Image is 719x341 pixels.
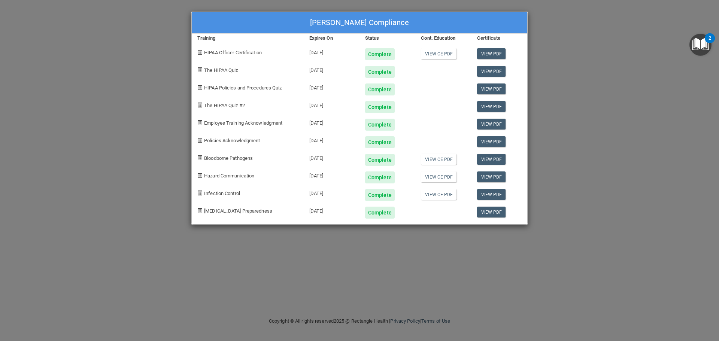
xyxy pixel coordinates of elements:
[365,83,395,95] div: Complete
[204,138,260,143] span: Policies Acknowledgment
[204,155,253,161] span: Bloodborne Pathogens
[365,48,395,60] div: Complete
[204,191,240,196] span: Infection Control
[709,38,711,48] div: 2
[365,136,395,148] div: Complete
[304,95,359,113] div: [DATE]
[421,189,456,200] a: View CE PDF
[477,101,506,112] a: View PDF
[192,12,527,34] div: [PERSON_NAME] Compliance
[204,85,282,91] span: HIPAA Policies and Procedures Quiz
[304,201,359,219] div: [DATE]
[304,60,359,78] div: [DATE]
[304,183,359,201] div: [DATE]
[415,34,471,43] div: Cont. Education
[365,119,395,131] div: Complete
[204,50,262,55] span: HIPAA Officer Certification
[421,171,456,182] a: View CE PDF
[304,166,359,183] div: [DATE]
[304,78,359,95] div: [DATE]
[421,154,456,165] a: View CE PDF
[477,207,506,217] a: View PDF
[471,34,527,43] div: Certificate
[304,43,359,60] div: [DATE]
[204,103,245,108] span: The HIPAA Quiz #2
[304,148,359,166] div: [DATE]
[365,171,395,183] div: Complete
[477,48,506,59] a: View PDF
[359,34,415,43] div: Status
[365,101,395,113] div: Complete
[477,189,506,200] a: View PDF
[192,34,304,43] div: Training
[365,154,395,166] div: Complete
[304,131,359,148] div: [DATE]
[477,83,506,94] a: View PDF
[689,34,712,56] button: Open Resource Center, 2 new notifications
[204,67,238,73] span: The HIPAA Quiz
[421,48,456,59] a: View CE PDF
[477,66,506,77] a: View PDF
[365,66,395,78] div: Complete
[477,154,506,165] a: View PDF
[365,207,395,219] div: Complete
[477,171,506,182] a: View PDF
[304,34,359,43] div: Expires On
[365,189,395,201] div: Complete
[204,120,282,126] span: Employee Training Acknowledgment
[304,113,359,131] div: [DATE]
[204,208,272,214] span: [MEDICAL_DATA] Preparedness
[477,136,506,147] a: View PDF
[204,173,254,179] span: Hazard Communication
[477,119,506,130] a: View PDF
